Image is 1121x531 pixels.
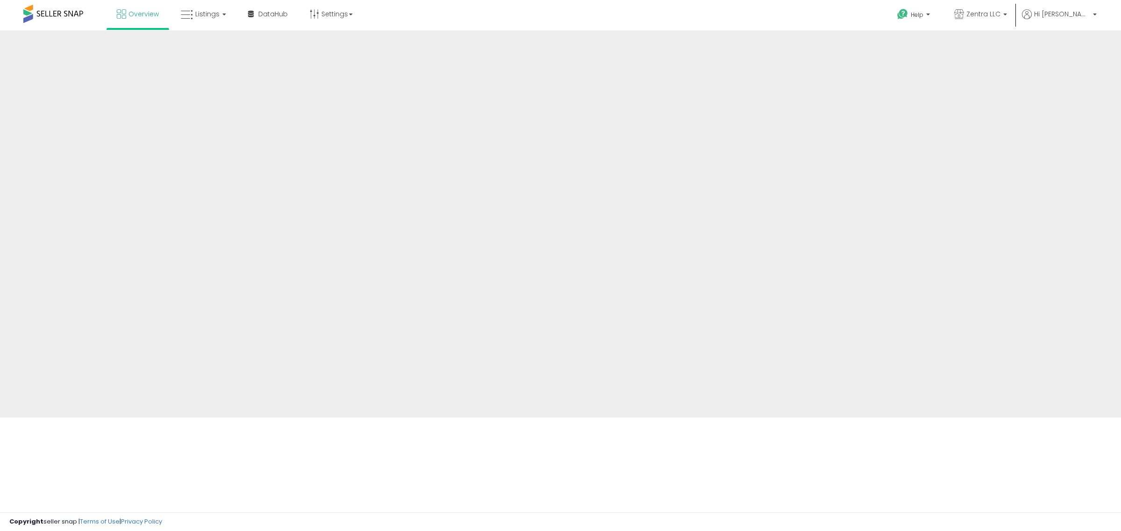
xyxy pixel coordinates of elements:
span: Listings [195,9,220,19]
span: DataHub [258,9,288,19]
a: Help [890,1,939,30]
span: Zentra LLC [966,9,1000,19]
span: Help [911,11,923,19]
span: Overview [128,9,159,19]
span: Hi [PERSON_NAME] [1034,9,1090,19]
i: Get Help [897,8,908,20]
a: Hi [PERSON_NAME] [1022,9,1097,30]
